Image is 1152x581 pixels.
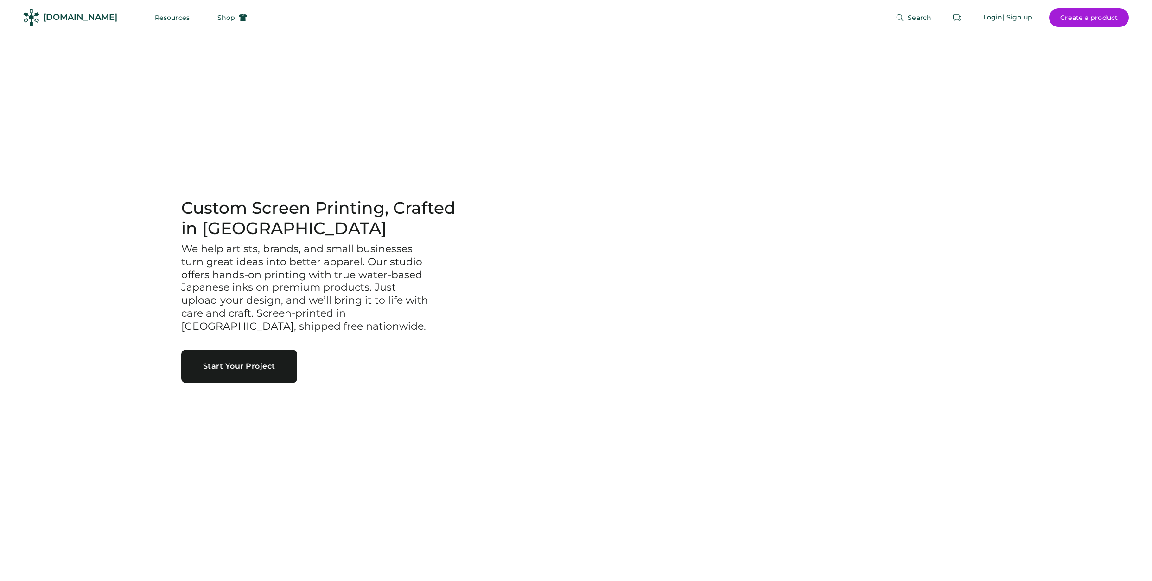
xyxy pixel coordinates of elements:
button: Shop [206,8,258,27]
h1: Custom Screen Printing, Crafted in [GEOGRAPHIC_DATA] [181,198,471,239]
span: Search [908,14,931,21]
button: Retrieve an order [948,8,967,27]
button: Start Your Project [181,350,297,383]
button: Search [885,8,942,27]
h3: We help artists, brands, and small businesses turn great ideas into better apparel. Our studio of... [181,243,432,333]
div: | Sign up [1002,13,1032,22]
button: Create a product [1049,8,1129,27]
div: Login [983,13,1003,22]
button: Resources [144,8,201,27]
img: Rendered Logo - Screens [23,9,39,26]
span: Shop [217,14,235,21]
div: [DOMAIN_NAME] [43,12,117,23]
